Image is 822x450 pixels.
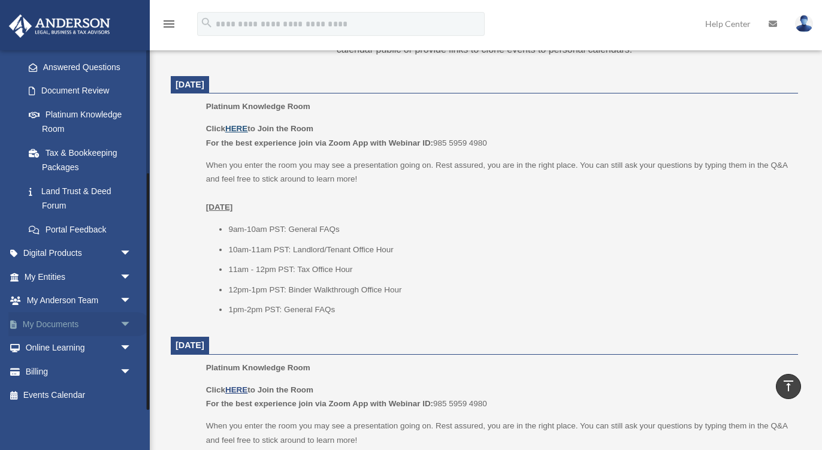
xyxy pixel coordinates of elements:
[8,360,150,383] a: Billingarrow_drop_down
[8,241,150,265] a: Digital Productsarrow_drop_down
[17,218,150,241] a: Portal Feedback
[120,312,144,337] span: arrow_drop_down
[8,312,150,336] a: My Documentsarrow_drop_down
[17,102,144,141] a: Platinum Knowledge Room
[120,360,144,384] span: arrow_drop_down
[206,124,313,133] b: Click to Join the Room
[228,303,790,317] li: 1pm-2pm PST: General FAQs
[206,122,790,150] p: 985 5959 4980
[206,419,790,447] p: When you enter the room you may see a presentation going on. Rest assured, you are in the right p...
[206,363,310,372] span: Platinum Knowledge Room
[17,141,150,179] a: Tax & Bookkeeping Packages
[8,289,150,313] a: My Anderson Teamarrow_drop_down
[206,385,313,394] b: Click to Join the Room
[162,21,176,31] a: menu
[206,399,433,408] b: For the best experience join via Zoom App with Webinar ID:
[8,383,150,407] a: Events Calendar
[228,243,790,257] li: 10am-11am PST: Landlord/Tenant Office Hour
[206,138,433,147] b: For the best experience join via Zoom App with Webinar ID:
[228,283,790,297] li: 12pm-1pm PST: Binder Walkthrough Office Hour
[120,336,144,361] span: arrow_drop_down
[162,17,176,31] i: menu
[176,340,204,350] span: [DATE]
[776,374,801,399] a: vertical_align_top
[206,102,310,111] span: Platinum Knowledge Room
[225,124,247,133] a: HERE
[17,179,150,218] a: Land Trust & Deed Forum
[206,203,233,212] u: [DATE]
[5,14,114,38] img: Anderson Advisors Platinum Portal
[176,80,204,89] span: [DATE]
[120,241,144,266] span: arrow_drop_down
[8,265,150,289] a: My Entitiesarrow_drop_down
[206,158,790,215] p: When you enter the room you may see a presentation going on. Rest assured, you are in the right p...
[17,79,150,103] a: Document Review
[17,55,150,79] a: Answered Questions
[225,385,247,394] a: HERE
[120,265,144,289] span: arrow_drop_down
[8,336,150,360] a: Online Learningarrow_drop_down
[206,383,790,411] p: 985 5959 4980
[795,15,813,32] img: User Pic
[228,222,790,237] li: 9am-10am PST: General FAQs
[120,289,144,313] span: arrow_drop_down
[228,262,790,277] li: 11am - 12pm PST: Tax Office Hour
[781,379,796,393] i: vertical_align_top
[200,16,213,29] i: search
